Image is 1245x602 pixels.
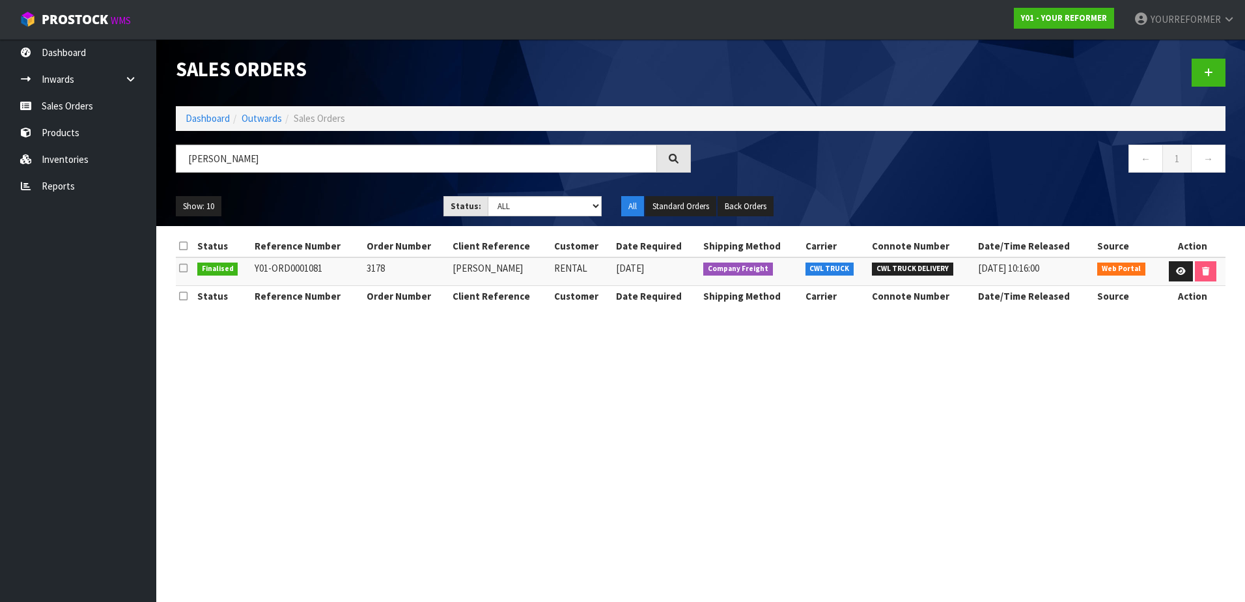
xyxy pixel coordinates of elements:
th: Date/Time Released [975,236,1094,257]
img: cube-alt.png [20,11,36,27]
span: [DATE] 10:16:00 [978,262,1039,274]
span: Finalised [197,263,238,276]
input: Search sales orders [176,145,657,173]
th: Action [1160,285,1225,306]
span: Web Portal [1097,263,1145,276]
button: Standard Orders [645,196,716,217]
th: Carrier [802,236,869,257]
th: Client Reference [449,236,551,257]
th: Connote Number [869,285,975,306]
button: Show: 10 [176,196,221,217]
th: Customer [551,285,613,306]
a: Outwards [242,112,282,124]
th: Carrier [802,285,869,306]
td: RENTAL [551,257,613,285]
th: Source [1094,236,1160,257]
span: Sales Orders [294,112,345,124]
span: YOURREFORMER [1151,13,1221,25]
th: Date/Time Released [975,285,1094,306]
th: Order Number [363,236,449,257]
th: Date Required [613,236,701,257]
nav: Page navigation [710,145,1225,177]
th: Source [1094,285,1160,306]
th: Shipping Method [700,285,802,306]
th: Action [1160,236,1225,257]
button: All [621,196,644,217]
span: Company Freight [703,263,773,276]
h1: Sales Orders [176,59,691,81]
th: Order Number [363,285,449,306]
td: Y01-ORD0001081 [251,257,363,285]
th: Reference Number [251,285,363,306]
a: Dashboard [186,112,230,124]
a: → [1191,145,1225,173]
th: Status [194,285,251,306]
strong: Status: [451,201,481,212]
small: WMS [111,14,131,27]
span: CWL TRUCK [805,263,854,276]
span: CWL TRUCK DELIVERY [872,263,953,276]
span: ProStock [42,11,108,28]
th: Date Required [613,285,701,306]
td: 3178 [363,257,449,285]
td: [PERSON_NAME] [449,257,551,285]
th: Reference Number [251,236,363,257]
th: Status [194,236,251,257]
th: Connote Number [869,236,975,257]
button: Back Orders [718,196,774,217]
a: 1 [1162,145,1192,173]
th: Customer [551,236,613,257]
th: Client Reference [449,285,551,306]
span: [DATE] [616,262,644,274]
th: Shipping Method [700,236,802,257]
a: ← [1128,145,1163,173]
strong: Y01 - YOUR REFORMER [1021,12,1107,23]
